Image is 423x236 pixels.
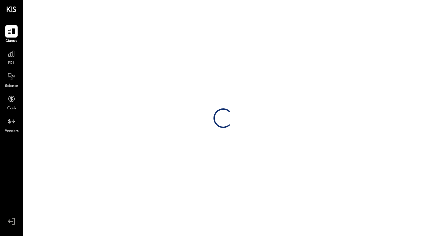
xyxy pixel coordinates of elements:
a: Cash [0,93,22,112]
a: P&L [0,48,22,67]
a: Balance [0,70,22,89]
span: P&L [8,61,15,67]
span: Vendors [5,128,19,134]
span: Queue [6,38,18,44]
span: Balance [5,83,18,89]
a: Vendors [0,115,22,134]
a: Queue [0,25,22,44]
span: Cash [7,106,16,112]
